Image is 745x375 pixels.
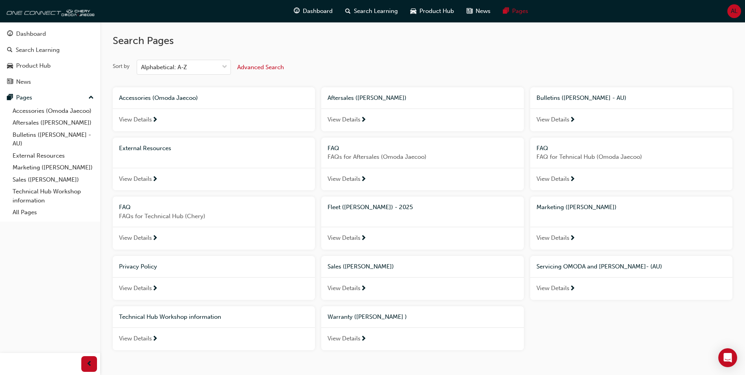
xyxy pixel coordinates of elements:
span: FAQ [536,145,548,152]
a: Sales ([PERSON_NAME])View Details [321,256,524,300]
span: next-icon [361,285,366,292]
a: All Pages [9,206,97,219]
span: guage-icon [294,6,300,16]
span: Fleet ([PERSON_NAME]) - 2025 [328,204,413,211]
span: pages-icon [503,6,509,16]
span: View Details [536,233,569,243]
span: pages-icon [7,94,13,101]
div: Pages [16,93,32,102]
span: View Details [536,115,569,124]
span: FAQ [119,204,131,211]
span: Technical Hub Workshop information [119,313,221,320]
a: Aftersales ([PERSON_NAME]) [9,117,97,129]
span: FAQ for Tehnical Hub (Omoda Jaecoo) [536,153,726,162]
a: Marketing ([PERSON_NAME])View Details [530,197,732,250]
img: oneconnect [4,3,94,19]
span: next-icon [569,176,575,183]
a: Accessories (Omoda Jaecoo) [9,105,97,117]
span: Marketing ([PERSON_NAME]) [536,204,617,211]
a: Accessories (Omoda Jaecoo)View Details [113,87,315,131]
span: Privacy Policy [119,263,157,270]
span: search-icon [7,47,13,54]
a: pages-iconPages [497,3,534,19]
a: Sales ([PERSON_NAME]) [9,174,97,186]
button: DashboardSearch LearningProduct HubNews [3,25,97,90]
a: Aftersales ([PERSON_NAME])View Details [321,87,524,131]
a: Technical Hub Workshop information [9,186,97,206]
span: news-icon [7,79,13,86]
a: Bulletins ([PERSON_NAME] - AU) [9,129,97,150]
span: View Details [119,115,152,124]
span: down-icon [222,62,227,72]
span: next-icon [152,235,158,242]
a: Privacy PolicyView Details [113,256,315,300]
a: Warranty ([PERSON_NAME] )View Details [321,306,524,350]
a: FAQFAQs for Technical Hub (Chery)View Details [113,197,315,250]
div: News [16,77,31,86]
span: View Details [119,334,152,343]
span: View Details [328,284,361,293]
a: Technical Hub Workshop informationView Details [113,306,315,350]
span: FAQs for Technical Hub (Chery) [119,212,309,221]
span: next-icon [361,336,366,343]
span: View Details [328,115,361,124]
span: next-icon [361,176,366,183]
span: View Details [328,334,361,343]
span: news-icon [467,6,472,16]
span: next-icon [569,235,575,242]
a: FAQFAQs for Aftersales (Omoda Jaecoo)View Details [321,138,524,191]
span: AL [731,7,738,16]
span: next-icon [569,117,575,124]
span: Sales ([PERSON_NAME]) [328,263,394,270]
span: View Details [328,175,361,184]
a: Product Hub [3,59,97,73]
button: Pages [3,90,97,105]
div: Dashboard [16,29,46,39]
span: car-icon [410,6,416,16]
span: search-icon [345,6,351,16]
a: FAQFAQ for Tehnical Hub (Omoda Jaecoo)View Details [530,138,732,191]
span: next-icon [569,285,575,292]
div: Product Hub [16,61,51,70]
div: Alphabetical: A-Z [141,63,187,72]
span: Pages [512,7,528,16]
span: guage-icon [7,31,13,38]
div: Search Learning [16,46,60,55]
span: News [476,7,491,16]
span: Product Hub [419,7,454,16]
span: next-icon [152,285,158,292]
span: next-icon [152,336,158,343]
span: next-icon [361,117,366,124]
span: View Details [119,284,152,293]
span: View Details [536,175,569,184]
span: Servicing OMODA and [PERSON_NAME]- (AU) [536,263,662,270]
a: Fleet ([PERSON_NAME]) - 2025View Details [321,197,524,250]
span: FAQ [328,145,339,152]
button: Advanced Search [237,60,284,75]
span: prev-icon [86,359,92,369]
span: Advanced Search [237,64,284,71]
span: View Details [328,233,361,243]
a: car-iconProduct Hub [404,3,460,19]
span: car-icon [7,63,13,70]
span: next-icon [152,176,158,183]
div: Sort by [113,63,130,70]
a: Search Learning [3,43,97,57]
a: Marketing ([PERSON_NAME]) [9,162,97,174]
a: External Resources [9,150,97,162]
span: next-icon [152,117,158,124]
a: Servicing OMODA and [PERSON_NAME]- (AU)View Details [530,256,732,300]
span: View Details [119,175,152,184]
a: Bulletins ([PERSON_NAME] - AU)View Details [530,87,732,131]
span: Dashboard [303,7,333,16]
span: Search Learning [354,7,398,16]
span: View Details [536,284,569,293]
span: Aftersales ([PERSON_NAME]) [328,94,406,101]
a: news-iconNews [460,3,497,19]
span: next-icon [361,235,366,242]
a: External ResourcesView Details [113,138,315,191]
span: FAQs for Aftersales (Omoda Jaecoo) [328,153,517,162]
span: Warranty ([PERSON_NAME] ) [328,313,407,320]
